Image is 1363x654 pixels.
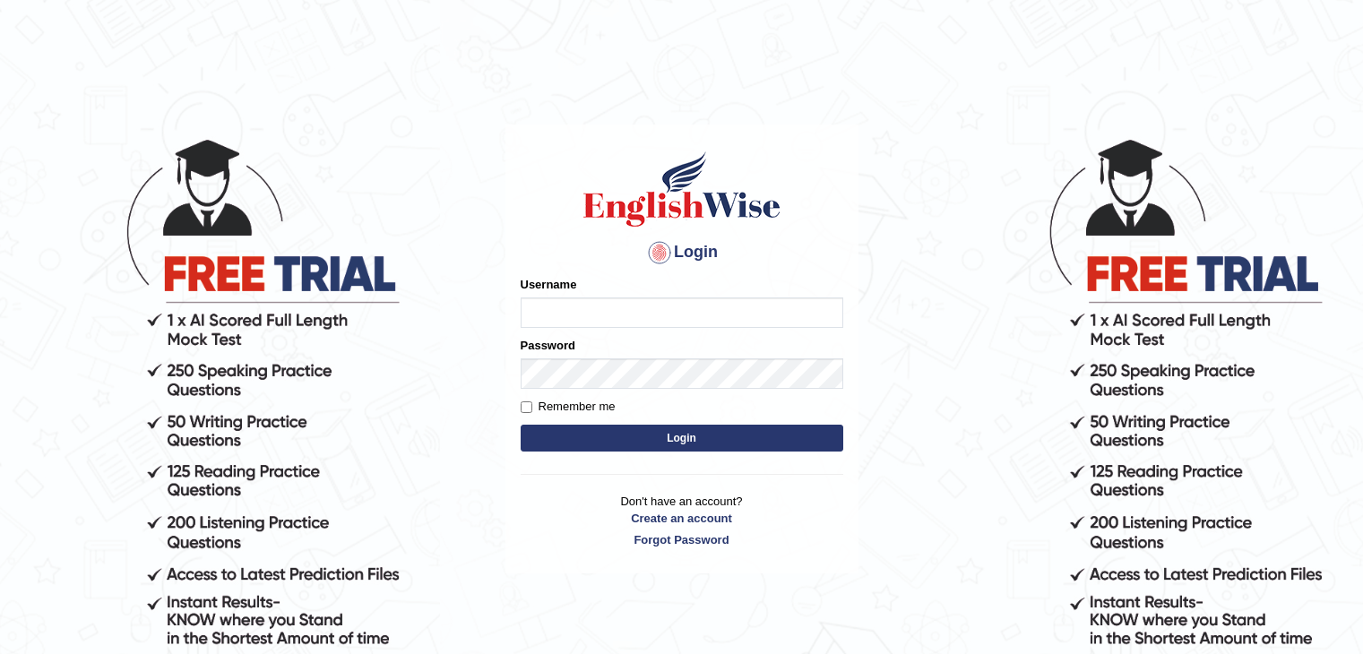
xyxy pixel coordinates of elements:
label: Remember me [521,398,616,416]
a: Forgot Password [521,531,843,548]
label: Password [521,337,575,354]
input: Remember me [521,401,532,413]
label: Username [521,276,577,293]
p: Don't have an account? [521,493,843,548]
img: Logo of English Wise sign in for intelligent practice with AI [580,149,784,229]
button: Login [521,425,843,452]
a: Create an account [521,510,843,527]
h4: Login [521,238,843,267]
